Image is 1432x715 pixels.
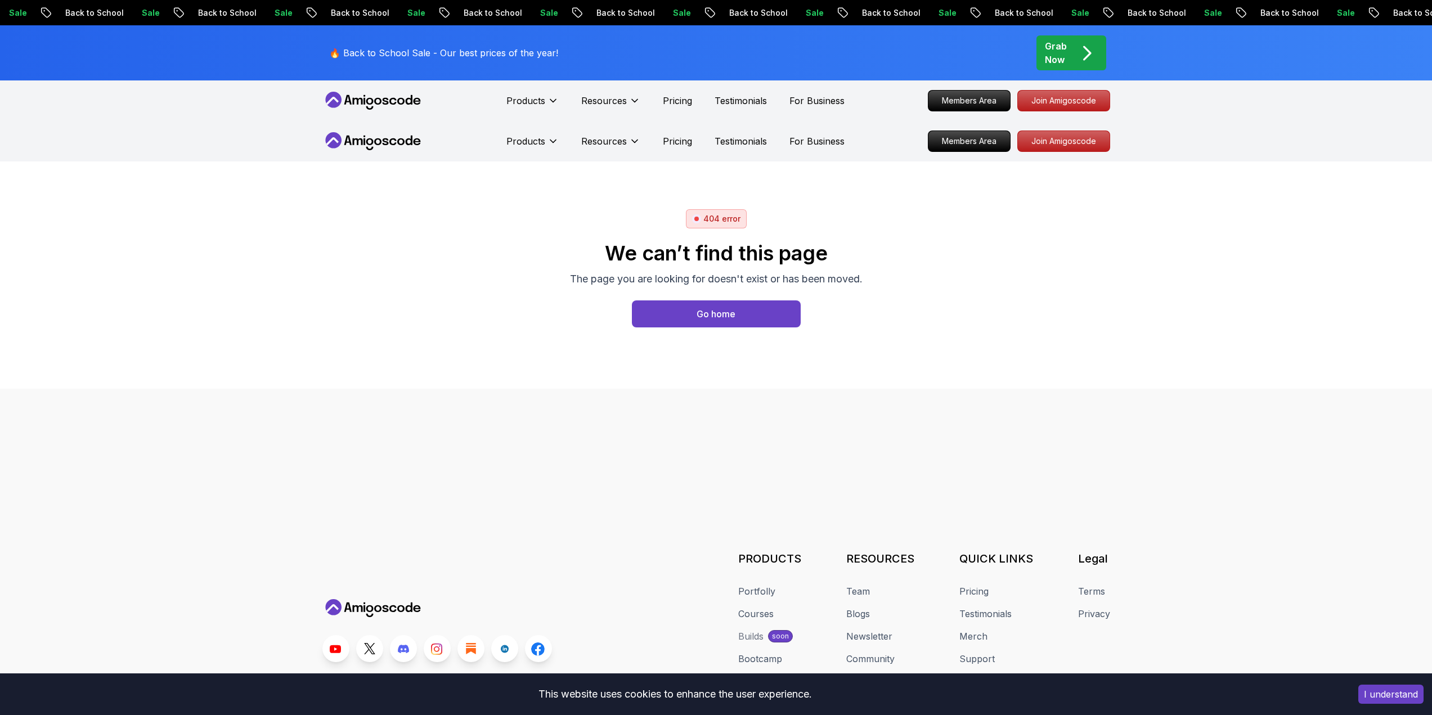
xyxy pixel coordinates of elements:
p: Sale [919,7,955,19]
div: Go home [697,307,735,321]
p: Products [506,134,545,148]
a: Bootcamp [738,652,782,665]
p: Back to School [444,7,520,19]
a: LinkedIn link [491,635,518,662]
p: Sale [255,7,291,19]
button: Accept cookies [1358,685,1424,704]
p: Resources [581,134,627,148]
a: Courses [738,607,774,620]
p: Members Area [928,131,1010,151]
p: Join Amigoscode [1018,131,1110,151]
div: Builds [738,629,764,643]
h3: RESOURCES [846,551,914,566]
button: Products [506,94,559,116]
a: Merch [959,629,987,643]
a: Pricing [663,94,692,107]
a: Portfolly [738,584,775,598]
p: soon [772,632,789,641]
p: Back to School [46,7,122,19]
a: Pricing [959,584,989,598]
p: Sale [520,7,556,19]
h2: We can’t find this page [570,242,863,264]
a: Terms [1078,584,1105,598]
a: For Business [789,134,845,148]
p: Back to School [311,7,388,19]
button: Go home [632,300,801,327]
a: Support [959,652,995,665]
p: Products [506,94,545,107]
button: Resources [581,134,640,157]
a: Community [846,652,895,665]
a: Testimonials [959,607,1012,620]
p: Sale [653,7,689,19]
p: Back to School [577,7,653,19]
a: Testimonials [715,94,767,107]
a: Join Amigoscode [1017,90,1110,111]
a: Twitter link [356,635,383,662]
div: This website uses cookies to enhance the user experience. [8,682,1341,707]
p: Sale [1184,7,1220,19]
p: Join Amigoscode [1018,91,1110,111]
a: Join Amigoscode [1017,131,1110,152]
a: Testimonials [715,134,767,148]
h3: PRODUCTS [738,551,801,566]
p: Back to School [975,7,1052,19]
a: Team [846,584,870,598]
a: Pricing [663,134,692,148]
p: Sale [122,7,158,19]
p: Sale [1317,7,1353,19]
a: Blogs [846,607,870,620]
a: Discord link [390,635,417,662]
h3: QUICK LINKS [959,551,1033,566]
p: Back to School [178,7,255,19]
p: Resources [581,94,627,107]
a: Newsletter [846,629,892,643]
h3: Legal [1078,551,1110,566]
button: Products [506,134,559,157]
p: The page you are looking for doesn't exist or has been moved. [570,271,863,287]
p: Back to School [1108,7,1184,19]
a: Members Area [928,90,1011,111]
p: Grab Now [1045,39,1067,66]
a: For Business [789,94,845,107]
p: Sale [1052,7,1088,19]
a: Youtube link [322,635,349,662]
p: 🔥 Back to School Sale - Our best prices of the year! [329,46,558,60]
button: Resources [581,94,640,116]
a: Home page [632,300,801,327]
p: Sale [388,7,424,19]
p: Sale [786,7,822,19]
p: Members Area [928,91,1010,111]
p: Back to School [842,7,919,19]
a: Instagram link [424,635,451,662]
a: Facebook link [525,635,552,662]
a: Members Area [928,131,1011,152]
p: 404 error [703,213,740,224]
p: Back to School [710,7,786,19]
a: Privacy [1078,607,1110,620]
p: Back to School [1241,7,1317,19]
a: Blog link [457,635,484,662]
